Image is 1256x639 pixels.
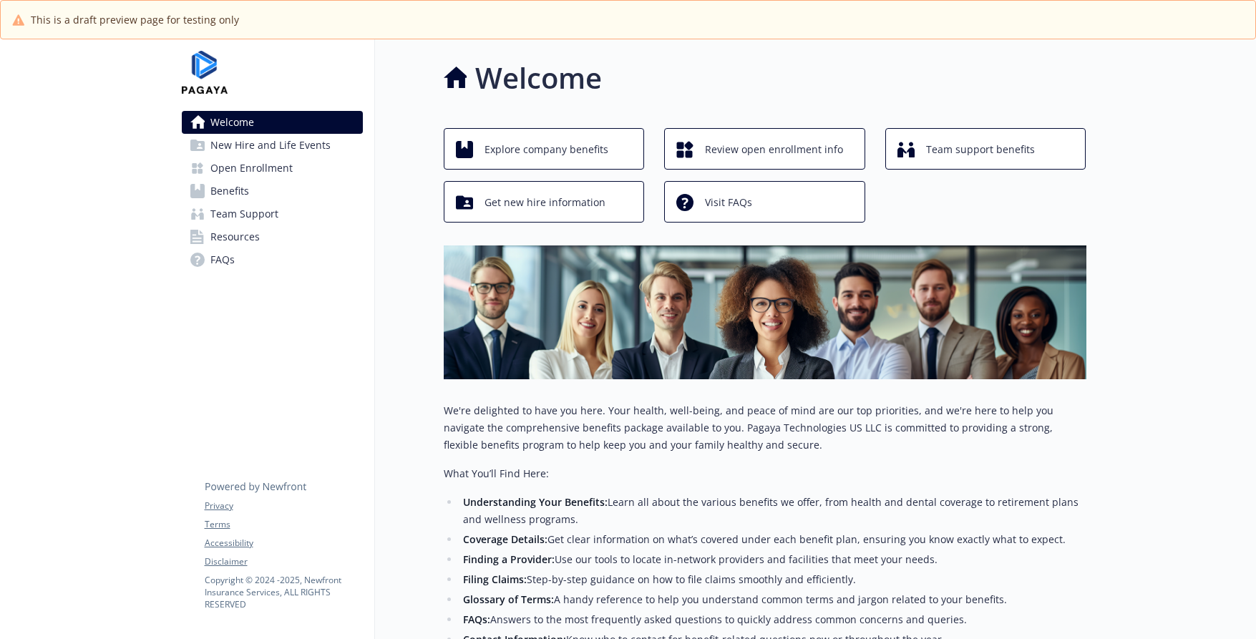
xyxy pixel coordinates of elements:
[463,592,554,606] strong: Glossary of Terms:
[664,181,865,223] button: Visit FAQs
[444,181,645,223] button: Get new hire information
[182,111,363,134] a: Welcome
[182,225,363,248] a: Resources
[475,57,602,99] h1: Welcome
[210,203,278,225] span: Team Support
[182,248,363,271] a: FAQs
[205,555,362,568] a: Disclaimer
[664,128,865,170] button: Review open enrollment info
[210,111,254,134] span: Welcome
[485,189,605,216] span: Get new hire information
[459,611,1086,628] li: Answers to the most frequently asked questions to quickly address common concerns and queries.
[459,531,1086,548] li: Get clear information on what’s covered under each benefit plan, ensuring you know exactly what t...
[926,136,1035,163] span: Team support benefits
[444,402,1086,454] p: We're delighted to have you here. Your health, well-being, and peace of mind are our top prioriti...
[444,128,645,170] button: Explore company benefits
[205,574,362,610] p: Copyright © 2024 - 2025 , Newfront Insurance Services, ALL RIGHTS RESERVED
[210,248,235,271] span: FAQs
[463,495,608,509] strong: Understanding Your Benefits:
[463,532,547,546] strong: Coverage Details:
[463,552,555,566] strong: Finding a Provider:
[485,136,608,163] span: Explore company benefits
[210,225,260,248] span: Resources
[182,157,363,180] a: Open Enrollment
[459,494,1086,528] li: Learn all about the various benefits we offer, from health and dental coverage to retirement plan...
[182,134,363,157] a: New Hire and Life Events
[459,551,1086,568] li: Use our tools to locate in-network providers and facilities that meet your needs.
[444,245,1086,379] img: overview page banner
[459,591,1086,608] li: A handy reference to help you understand common terms and jargon related to your benefits.
[205,518,362,531] a: Terms
[705,189,752,216] span: Visit FAQs
[210,134,331,157] span: New Hire and Life Events
[210,157,293,180] span: Open Enrollment
[459,571,1086,588] li: Step-by-step guidance on how to file claims smoothly and efficiently.
[205,499,362,512] a: Privacy
[885,128,1086,170] button: Team support benefits
[463,613,490,626] strong: FAQs:
[205,537,362,550] a: Accessibility
[31,12,239,27] span: This is a draft preview page for testing only
[182,180,363,203] a: Benefits
[210,180,249,203] span: Benefits
[463,572,527,586] strong: Filing Claims:
[705,136,843,163] span: Review open enrollment info
[182,203,363,225] a: Team Support
[444,465,1086,482] p: What You’ll Find Here:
